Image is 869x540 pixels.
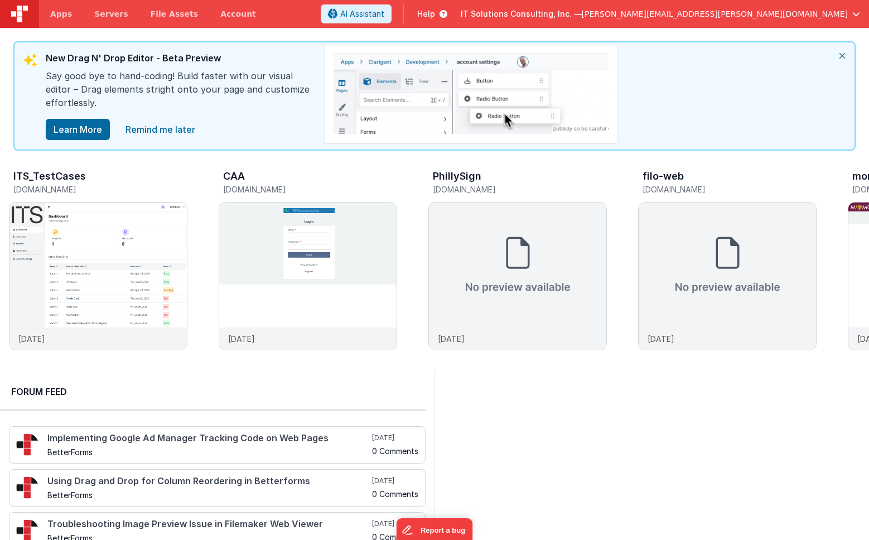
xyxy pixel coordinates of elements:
[433,185,607,194] h5: [DOMAIN_NAME]
[438,333,465,345] p: [DATE]
[223,185,397,194] h5: [DOMAIN_NAME]
[9,469,426,507] a: Using Drag and Drop for Column Reordering in Betterforms BetterForms [DATE] 0 Comments
[46,51,313,69] div: New Drag N' Drop Editor - Beta Preview
[321,4,392,23] button: AI Assistant
[151,8,199,20] span: File Assets
[119,118,202,141] a: close
[94,8,128,20] span: Servers
[461,8,860,20] button: IT Solutions Consulting, Inc. — [PERSON_NAME][EMAIL_ADDRESS][PERSON_NAME][DOMAIN_NAME]
[13,185,187,194] h5: [DOMAIN_NAME]
[643,185,817,194] h5: [DOMAIN_NAME]
[372,447,418,455] h5: 0 Comments
[643,171,684,182] h3: filo-web
[46,69,313,118] div: Say good bye to hand-coding! Build faster with our visual editor – Drag elements stright onto you...
[372,476,418,485] h5: [DATE]
[11,385,414,398] h2: Forum Feed
[372,519,418,528] h5: [DATE]
[372,433,418,442] h5: [DATE]
[9,426,426,464] a: Implementing Google Ad Manager Tracking Code on Web Pages BetterForms [DATE] 0 Comments
[372,490,418,498] h5: 0 Comments
[582,8,848,20] span: [PERSON_NAME][EMAIL_ADDRESS][PERSON_NAME][DOMAIN_NAME]
[223,171,245,182] h3: CAA
[47,448,370,456] h5: BetterForms
[340,8,384,20] span: AI Assistant
[47,433,370,443] h4: Implementing Google Ad Manager Tracking Code on Web Pages
[433,171,481,182] h3: PhillySign
[47,491,370,499] h5: BetterForms
[16,433,38,456] img: 295_2.png
[46,119,110,140] button: Learn More
[16,476,38,499] img: 295_2.png
[648,333,674,345] p: [DATE]
[47,476,370,486] h4: Using Drag and Drop for Column Reordering in Betterforms
[50,8,72,20] span: Apps
[417,8,435,20] span: Help
[228,333,255,345] p: [DATE]
[461,8,582,20] span: IT Solutions Consulting, Inc. —
[830,42,854,69] i: close
[47,519,370,529] h4: Troubleshooting Image Preview Issue in Filemaker Web Viewer
[13,171,86,182] h3: ITS_TestCases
